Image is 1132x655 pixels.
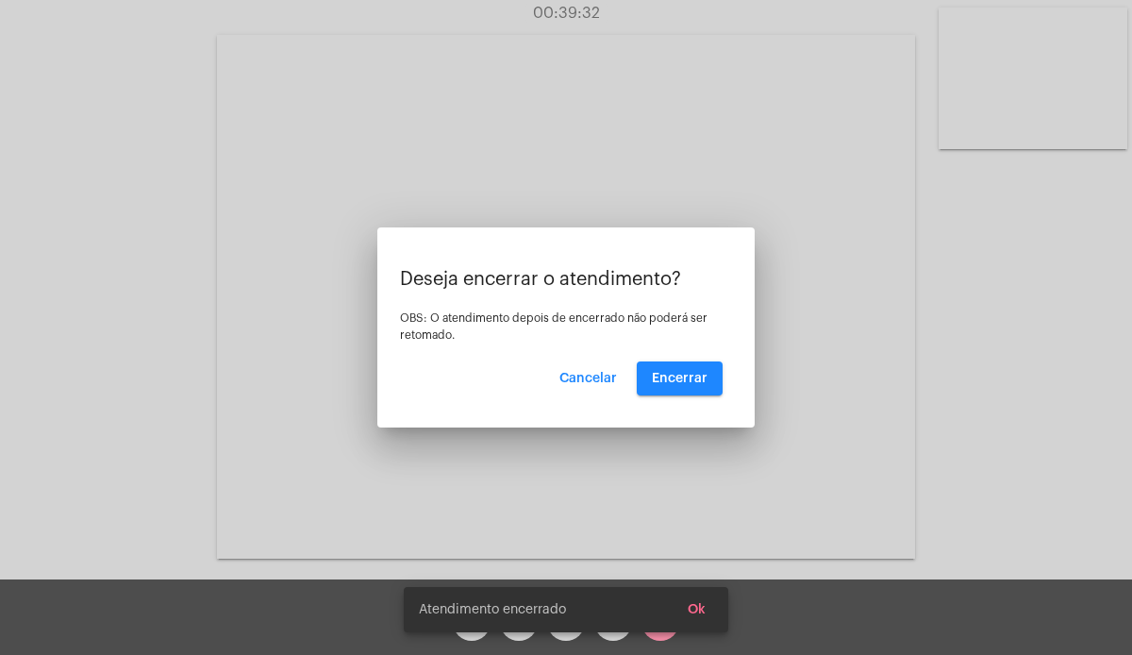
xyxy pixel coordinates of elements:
[652,372,707,385] span: Encerrar
[419,600,566,619] span: Atendimento encerrado
[688,603,706,616] span: Ok
[559,372,617,385] span: Cancelar
[637,361,723,395] button: Encerrar
[533,6,600,21] span: 00:39:32
[544,361,632,395] button: Cancelar
[400,269,732,290] p: Deseja encerrar o atendimento?
[400,312,707,341] span: OBS: O atendimento depois de encerrado não poderá ser retomado.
